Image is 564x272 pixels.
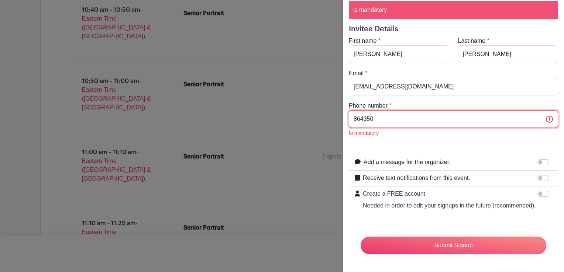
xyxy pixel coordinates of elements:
div: Is mandatory [349,129,558,137]
label: Last name [458,36,486,45]
div: is mandatory [349,1,558,19]
label: First name [349,36,377,45]
label: Add a message for the organizer. [364,158,451,167]
label: Receive text notifications from this event. [363,174,470,182]
label: Email [349,69,364,78]
p: Needed in order to edit your signups in the future (recommended). [363,201,536,210]
input: Submit Signup [361,237,546,254]
label: Phone number [349,101,388,110]
h5: Invitee Details [349,25,558,34]
p: Create a FREE account. [363,189,536,198]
